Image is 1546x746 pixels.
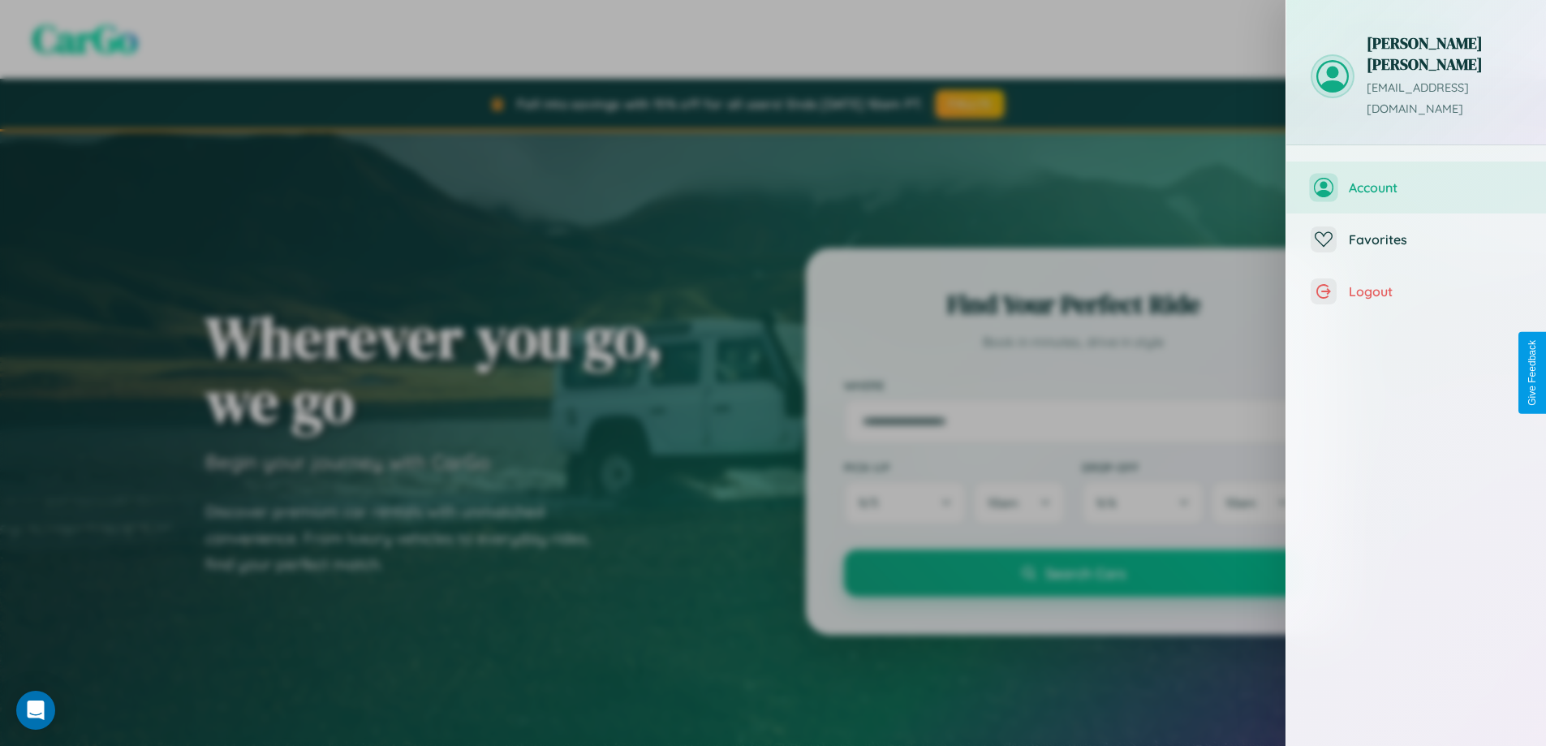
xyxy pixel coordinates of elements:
button: Logout [1286,265,1546,317]
span: Account [1349,179,1522,196]
button: Favorites [1286,213,1546,265]
span: Logout [1349,283,1522,300]
div: Give Feedback [1527,340,1538,406]
p: [EMAIL_ADDRESS][DOMAIN_NAME] [1367,78,1522,120]
span: Favorites [1349,231,1522,248]
h3: [PERSON_NAME] [PERSON_NAME] [1367,32,1522,75]
button: Account [1286,162,1546,213]
div: Open Intercom Messenger [16,691,55,730]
